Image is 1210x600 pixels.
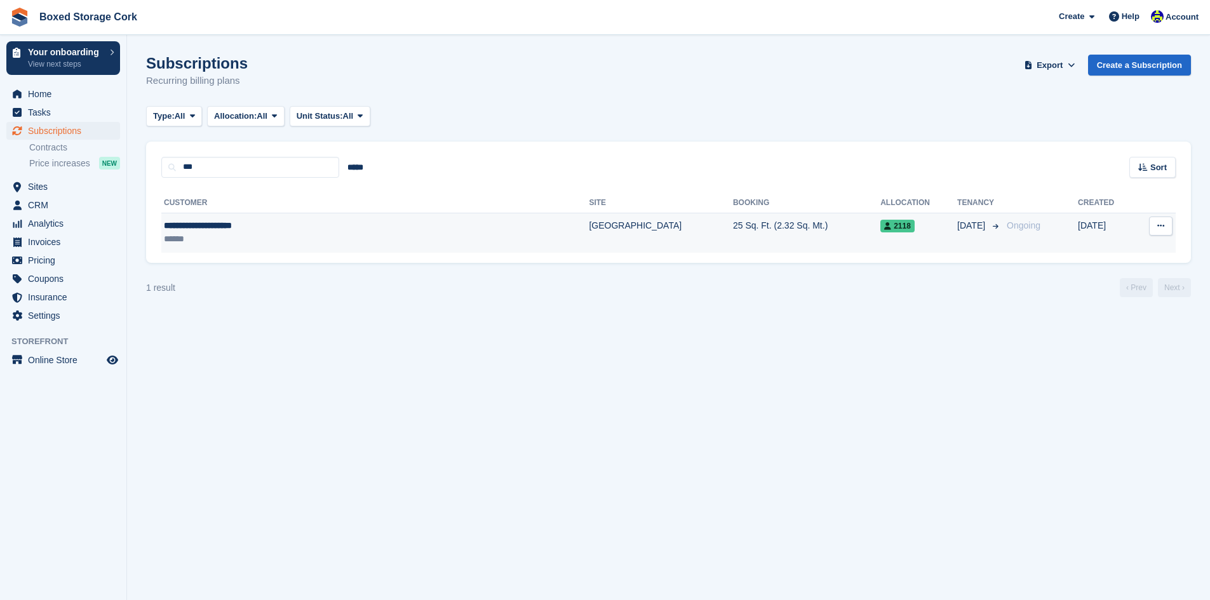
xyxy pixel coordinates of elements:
[146,106,202,127] button: Type: All
[28,233,104,251] span: Invoices
[1037,59,1063,72] span: Export
[28,178,104,196] span: Sites
[28,251,104,269] span: Pricing
[589,213,733,253] td: [GEOGRAPHIC_DATA]
[957,219,988,232] span: [DATE]
[343,110,354,123] span: All
[6,351,120,369] a: menu
[6,215,120,232] a: menu
[146,281,175,295] div: 1 result
[6,122,120,140] a: menu
[6,307,120,324] a: menu
[1078,213,1134,253] td: [DATE]
[28,58,104,70] p: View next steps
[589,193,733,213] th: Site
[6,196,120,214] a: menu
[29,157,90,170] span: Price increases
[28,288,104,306] span: Insurance
[214,110,257,123] span: Allocation:
[34,6,142,27] a: Boxed Storage Cork
[146,74,248,88] p: Recurring billing plans
[1166,11,1199,23] span: Account
[28,215,104,232] span: Analytics
[6,270,120,288] a: menu
[1078,193,1134,213] th: Created
[6,251,120,269] a: menu
[1007,220,1040,230] span: Ongoing
[105,352,120,368] a: Preview store
[153,110,175,123] span: Type:
[290,106,370,127] button: Unit Status: All
[175,110,185,123] span: All
[297,110,343,123] span: Unit Status:
[28,122,104,140] span: Subscriptions
[6,288,120,306] a: menu
[10,8,29,27] img: stora-icon-8386f47178a22dfd0bd8f6a31ec36ba5ce8667c1dd55bd0f319d3a0aa187defe.svg
[28,351,104,369] span: Online Store
[11,335,126,348] span: Storefront
[28,307,104,324] span: Settings
[6,41,120,75] a: Your onboarding View next steps
[1150,161,1167,174] span: Sort
[1059,10,1084,23] span: Create
[28,85,104,103] span: Home
[6,178,120,196] a: menu
[28,103,104,121] span: Tasks
[28,196,104,214] span: CRM
[28,48,104,57] p: Your onboarding
[257,110,267,123] span: All
[733,193,880,213] th: Booking
[6,103,120,121] a: menu
[207,106,285,127] button: Allocation: All
[161,193,589,213] th: Customer
[880,220,915,232] span: 2118
[29,142,120,154] a: Contracts
[29,156,120,170] a: Price increases NEW
[99,157,120,170] div: NEW
[1117,278,1193,297] nav: Page
[6,233,120,251] a: menu
[1120,278,1153,297] a: Previous
[880,193,957,213] th: Allocation
[957,193,1002,213] th: Tenancy
[1022,55,1078,76] button: Export
[1088,55,1191,76] a: Create a Subscription
[146,55,248,72] h1: Subscriptions
[733,213,880,253] td: 25 Sq. Ft. (2.32 Sq. Mt.)
[6,85,120,103] a: menu
[1158,278,1191,297] a: Next
[28,270,104,288] span: Coupons
[1151,10,1164,23] img: Vincent
[1122,10,1139,23] span: Help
